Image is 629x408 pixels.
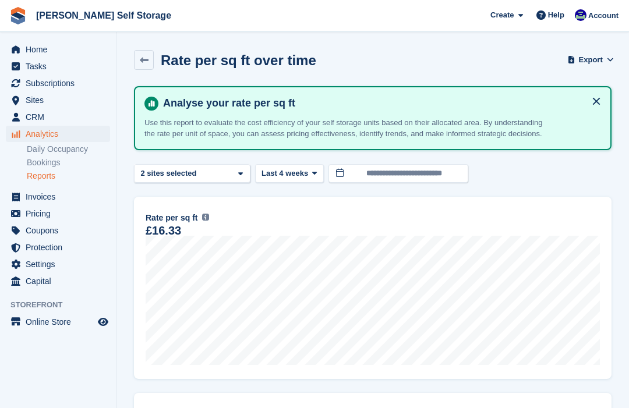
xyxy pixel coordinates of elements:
span: Pricing [26,205,96,222]
a: Reports [27,171,110,182]
button: Export [570,50,612,69]
span: Coupons [26,222,96,239]
p: Use this report to evaluate the cost efficiency of your self storage units based on their allocat... [144,117,552,140]
span: Export [579,54,603,66]
a: menu [6,222,110,239]
a: Bookings [27,157,110,168]
a: menu [6,205,110,222]
span: Subscriptions [26,75,96,91]
a: menu [6,41,110,58]
span: Invoices [26,189,96,205]
div: 2 sites selected [139,168,201,179]
h4: Analyse your rate per sq ft [158,97,601,110]
img: stora-icon-8386f47178a22dfd0bd8f6a31ec36ba5ce8667c1dd55bd0f319d3a0aa187defe.svg [9,7,27,24]
span: Create [490,9,514,21]
a: menu [6,92,110,108]
a: [PERSON_NAME] Self Storage [31,6,176,25]
span: Rate per sq ft [146,212,197,224]
a: menu [6,314,110,330]
h2: Rate per sq ft over time [161,52,316,68]
a: menu [6,126,110,142]
a: menu [6,239,110,256]
a: Daily Occupancy [27,144,110,155]
span: Settings [26,256,96,272]
span: Online Store [26,314,96,330]
a: menu [6,256,110,272]
button: Last 4 weeks [255,164,324,183]
a: menu [6,273,110,289]
span: Home [26,41,96,58]
span: Capital [26,273,96,289]
div: £16.33 [146,226,181,236]
span: Analytics [26,126,96,142]
a: menu [6,75,110,91]
a: menu [6,58,110,74]
span: Account [588,10,619,22]
span: CRM [26,109,96,125]
a: Preview store [96,315,110,329]
span: Sites [26,92,96,108]
span: Storefront [10,299,116,311]
a: menu [6,189,110,205]
a: menu [6,109,110,125]
span: Help [548,9,564,21]
span: Tasks [26,58,96,74]
span: Last 4 weeks [262,168,308,179]
img: icon-info-grey-7440780725fd019a000dd9b08b2336e03edf1995a4989e88bcd33f0948082b44.svg [202,214,209,221]
img: Justin Farthing [575,9,586,21]
span: Protection [26,239,96,256]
